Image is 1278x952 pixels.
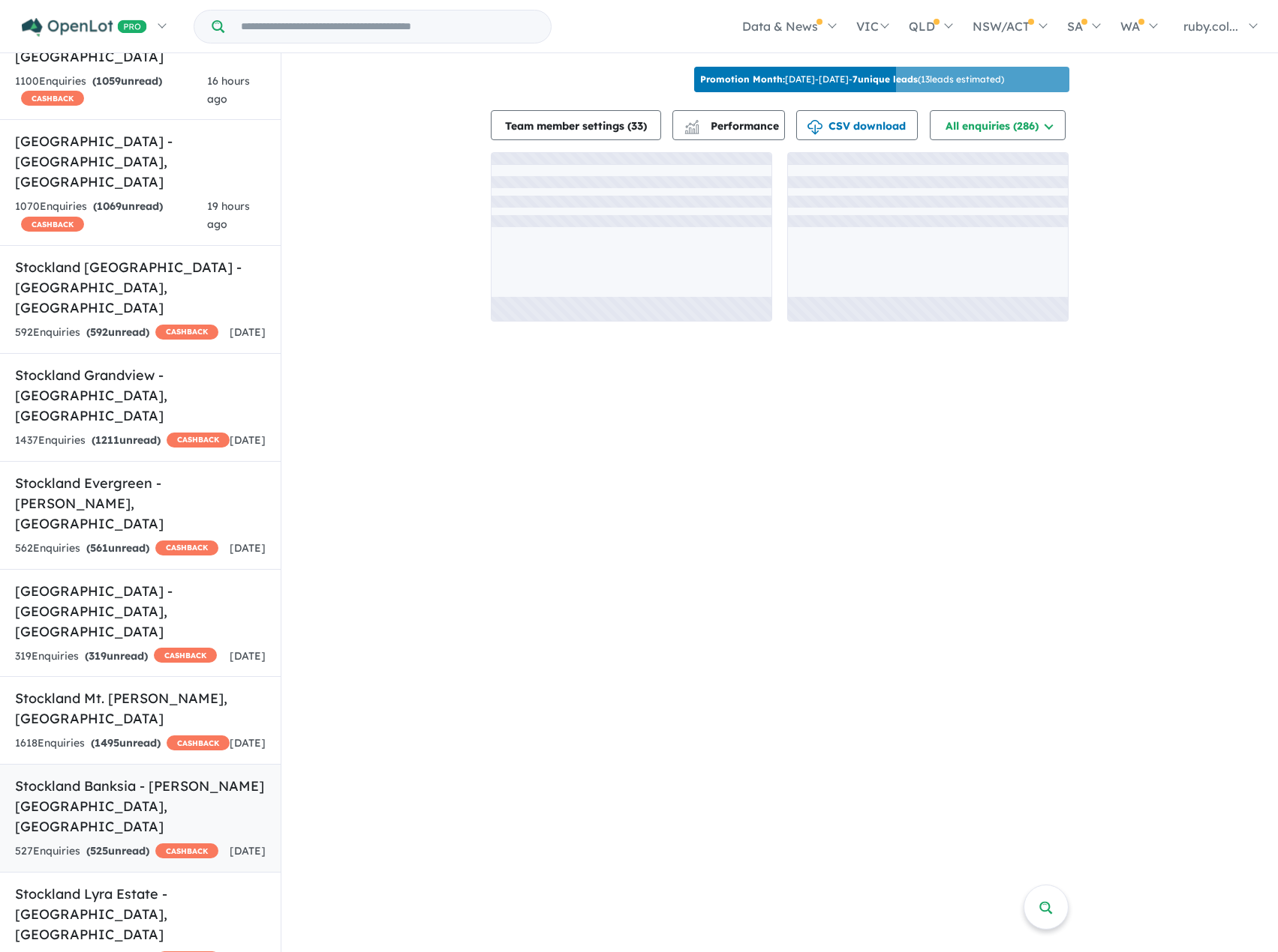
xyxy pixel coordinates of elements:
[15,843,218,861] div: 527 Enquir ies
[91,736,161,750] strong: ( unread)
[90,541,108,555] span: 561
[15,198,207,234] div: 1070 Enquir ies
[700,73,1004,86] p: [DATE] - [DATE] - ( 13 leads estimated)
[155,325,218,340] span: CASHBACK
[15,540,218,558] div: 562 Enquir ies
[21,217,84,232] span: CASHBACK
[96,74,121,88] span: 1059
[154,648,217,663] span: CASHBACK
[631,119,643,133] span: 33
[167,735,230,750] span: CASHBACK
[15,735,230,753] div: 1618 Enquir ies
[90,844,108,858] span: 525
[15,432,230,450] div: 1437 Enquir ies
[15,365,266,426] h5: Stockland Grandview - [GEOGRAPHIC_DATA] , [GEOGRAPHIC_DATA]
[93,199,163,213] strong: ( unread)
[687,119,779,133] span: Performance
[230,325,266,339] span: [DATE]
[207,199,250,231] span: 19 hours ago
[230,433,266,447] span: [DATE]
[15,257,266,318] h5: Stockland [GEOGRAPHIC_DATA] - [GEOGRAPHIC_DATA] , [GEOGRAPHIC_DATA]
[684,124,699,134] img: bar-chart.svg
[685,120,699,128] img: line-chart.svg
[491,110,661,140] button: Team member settings (33)
[230,541,266,555] span: [DATE]
[672,110,785,140] button: Performance
[155,843,218,858] span: CASHBACK
[700,73,785,85] b: Promotion Month:
[22,18,147,37] img: Openlot PRO Logo White
[155,540,218,555] span: CASHBACK
[95,736,119,750] span: 1495
[15,473,266,534] h5: Stockland Evergreen - [PERSON_NAME] , [GEOGRAPHIC_DATA]
[796,110,918,140] button: CSV download
[15,688,266,729] h5: Stockland Mt. [PERSON_NAME] , [GEOGRAPHIC_DATA]
[97,199,122,213] span: 1069
[92,74,162,88] strong: ( unread)
[807,120,822,135] img: download icon
[92,433,161,447] strong: ( unread)
[15,73,207,109] div: 1100 Enquir ies
[21,91,84,106] span: CASHBACK
[15,581,266,642] h5: [GEOGRAPHIC_DATA] - [GEOGRAPHIC_DATA] , [GEOGRAPHIC_DATA]
[86,325,149,339] strong: ( unread)
[230,649,266,663] span: [DATE]
[930,110,1066,140] button: All enquiries (286)
[86,844,149,858] strong: ( unread)
[230,736,266,750] span: [DATE]
[167,433,230,448] span: CASHBACK
[227,10,548,43] input: Try estate name, suburb, builder or developer
[15,131,266,192] h5: [GEOGRAPHIC_DATA] - [GEOGRAPHIC_DATA] , [GEOGRAPHIC_DATA]
[15,884,266,945] h5: Stockland Lyra Estate - [GEOGRAPHIC_DATA] , [GEOGRAPHIC_DATA]
[230,844,266,858] span: [DATE]
[89,649,107,663] span: 319
[95,433,119,447] span: 1211
[15,324,218,342] div: 592 Enquir ies
[85,649,148,663] strong: ( unread)
[86,541,149,555] strong: ( unread)
[853,73,918,85] b: 7 unique leads
[15,648,217,666] div: 319 Enquir ies
[1183,19,1238,34] span: ruby.col...
[207,74,250,106] span: 16 hours ago
[15,776,266,837] h5: Stockland Banksia - [PERSON_NAME][GEOGRAPHIC_DATA] , [GEOGRAPHIC_DATA]
[90,325,108,339] span: 592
